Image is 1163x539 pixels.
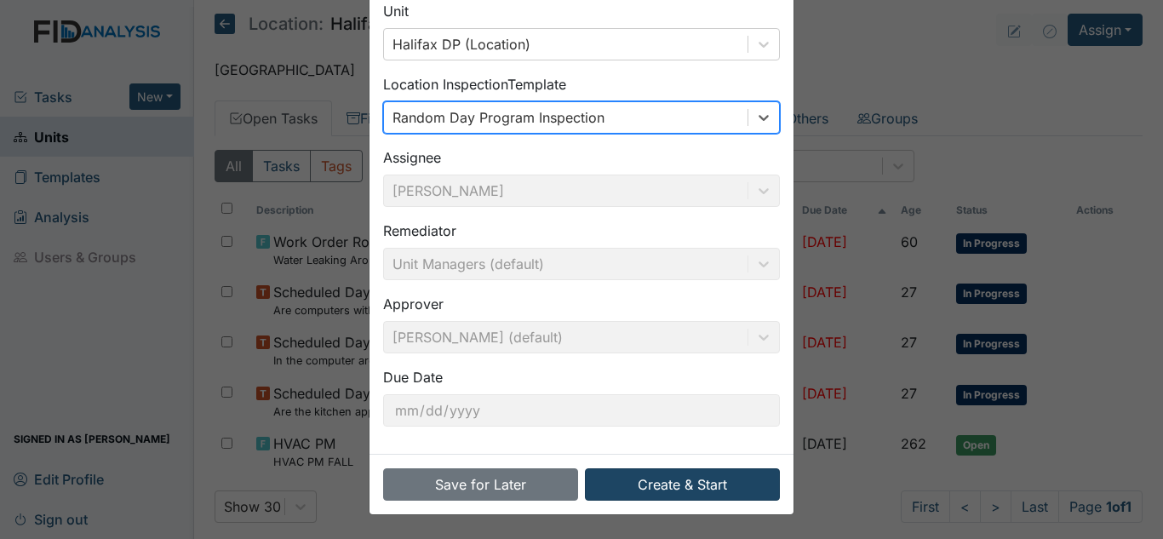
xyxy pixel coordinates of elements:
button: Save for Later [383,468,578,501]
label: Assignee [383,147,441,168]
button: Create & Start [585,468,780,501]
label: Approver [383,294,444,314]
div: Halifax DP (Location) [392,34,530,54]
label: Remediator [383,221,456,241]
label: Unit [383,1,409,21]
label: Due Date [383,367,443,387]
div: Random Day Program Inspection [392,107,604,128]
label: Location Inspection Template [383,74,566,95]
